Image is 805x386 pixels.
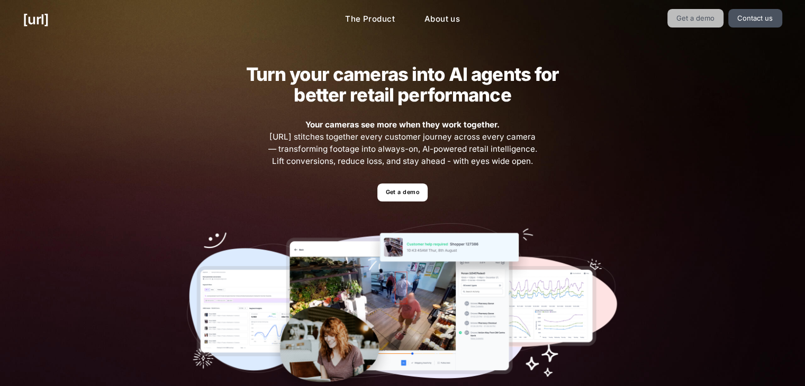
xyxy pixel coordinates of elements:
a: Contact us [728,9,782,27]
a: Get a demo [667,9,724,27]
strong: Your cameras see more when they work together. [305,120,500,130]
a: The Product [337,9,403,30]
a: About us [416,9,468,30]
h2: Turn your cameras into AI agents for better retail performance [229,64,575,105]
a: Get a demo [377,183,428,202]
span: [URL] stitches together every customer journey across every camera — transforming footage into al... [267,119,539,167]
a: [URL] [23,9,49,30]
